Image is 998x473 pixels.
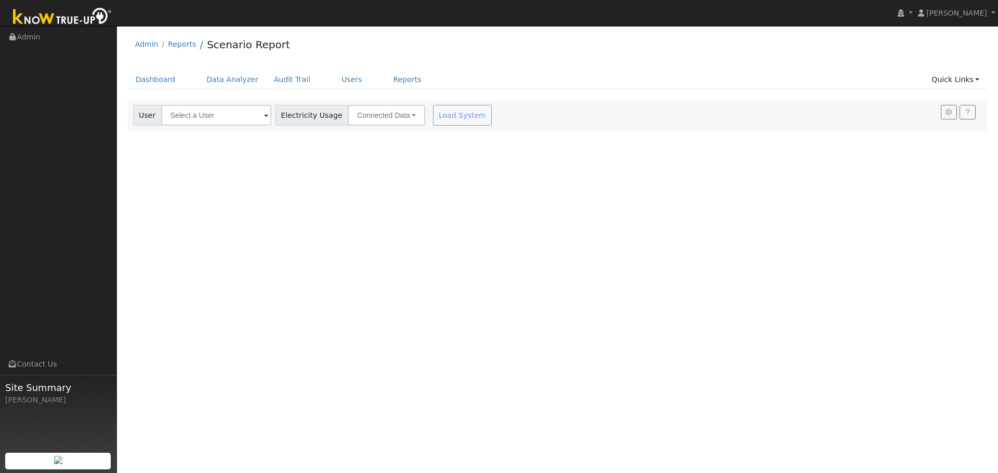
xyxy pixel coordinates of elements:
a: Users [334,70,370,89]
a: Reports [386,70,429,89]
input: Select a User [161,105,271,126]
span: Electricity Usage [275,105,348,126]
div: [PERSON_NAME] [5,395,111,406]
a: Quick Links [924,70,987,89]
a: Reports [168,40,196,48]
button: Settings [941,105,957,119]
span: User [133,105,162,126]
a: Data Analyzer [199,70,266,89]
a: Help Link [960,105,976,119]
img: retrieve [54,456,62,464]
a: Scenario Report [207,38,290,51]
img: Know True-Up [8,6,117,29]
button: Connected Data [348,105,425,126]
span: Site Summary [5,381,111,395]
a: Audit Trail [266,70,318,89]
span: [PERSON_NAME] [926,9,987,17]
a: Dashboard [128,70,183,89]
a: Admin [135,40,159,48]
